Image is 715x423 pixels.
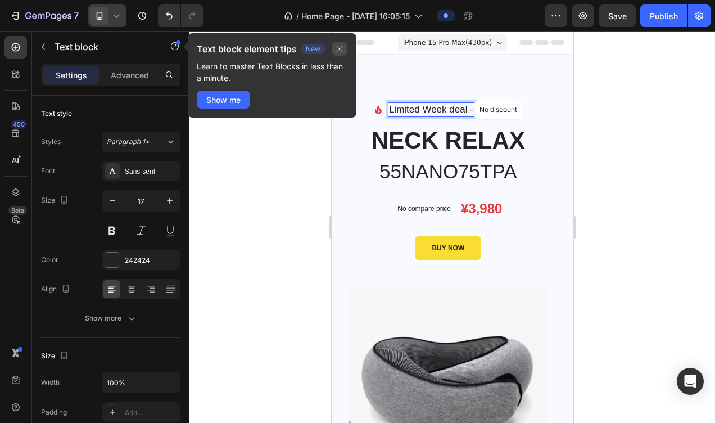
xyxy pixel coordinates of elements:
div: Color [41,255,58,265]
div: Open Intercom Messenger [677,368,704,395]
p: Text block [55,40,150,53]
div: Size [41,349,71,364]
p: Advanced [111,69,149,81]
span: Save [608,11,627,21]
span: / [296,10,299,22]
iframe: Design area [332,31,573,423]
button: Show more [41,308,180,328]
input: Auto [102,372,180,393]
div: 242424 [125,255,178,265]
div: Width [41,377,60,388]
div: Sans-serif [125,166,178,177]
div: Font [41,166,55,176]
div: 450 [11,120,27,129]
div: Align [41,282,73,297]
div: Text style [41,109,72,119]
button: Paragraph 1* [102,132,180,152]
div: Size [41,193,71,208]
span: Home Page - [DATE] 16:05:15 [301,10,410,22]
span: Paragraph 1* [107,137,150,147]
button: Publish [640,4,687,27]
button: 7 [4,4,84,27]
button: Save [599,4,636,27]
div: Show more [85,313,137,324]
div: Padding [41,407,67,417]
div: Add... [125,408,178,418]
p: 7 [74,9,79,22]
div: Undo/Redo [158,4,203,27]
p: Settings [56,69,87,81]
div: Styles [41,137,61,147]
div: Publish [650,10,678,22]
div: Beta [8,206,27,215]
